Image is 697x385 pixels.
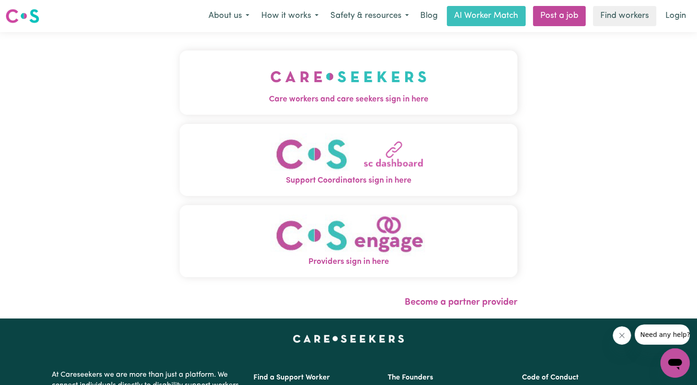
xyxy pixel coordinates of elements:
[5,8,39,24] img: Careseekers logo
[447,6,526,26] a: AI Worker Match
[180,205,517,277] button: Providers sign in here
[522,374,579,381] a: Code of Conduct
[5,6,55,14] span: Need any help?
[635,324,690,345] iframe: Message from company
[203,6,255,26] button: About us
[180,124,517,196] button: Support Coordinators sign in here
[180,256,517,268] span: Providers sign in here
[180,175,517,187] span: Support Coordinators sign in here
[405,298,517,307] a: Become a partner provider
[253,374,330,381] a: Find a Support Worker
[324,6,415,26] button: Safety & resources
[5,6,39,27] a: Careseekers logo
[180,50,517,115] button: Care workers and care seekers sign in here
[293,335,404,342] a: Careseekers home page
[255,6,324,26] button: How it works
[593,6,656,26] a: Find workers
[613,326,631,345] iframe: Close message
[660,6,692,26] a: Login
[180,94,517,106] span: Care workers and care seekers sign in here
[533,6,586,26] a: Post a job
[388,374,433,381] a: The Founders
[660,348,690,378] iframe: Button to launch messaging window
[415,6,443,26] a: Blog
